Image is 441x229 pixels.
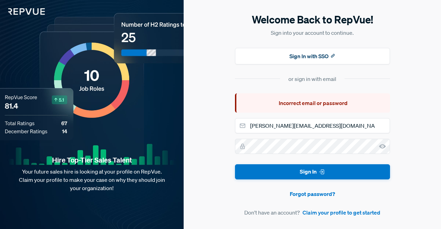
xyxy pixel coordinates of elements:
[235,164,390,180] button: Sign In
[235,190,390,198] a: Forgot password?
[235,118,390,133] input: Email address
[11,156,173,165] strong: Hire Top-Tier Sales Talent
[235,29,390,37] p: Sign into your account to continue.
[302,208,380,217] a: Claim your profile to get started
[235,208,390,217] article: Don't have an account?
[235,12,390,27] h5: Welcome Back to RepVue!
[235,93,390,113] div: Incorrect email or password
[11,167,173,192] p: Your future sales hire is looking at your profile on RepVue. Claim your profile to make your case...
[288,75,336,83] div: or sign in with email
[235,48,390,64] button: Sign In with SSO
